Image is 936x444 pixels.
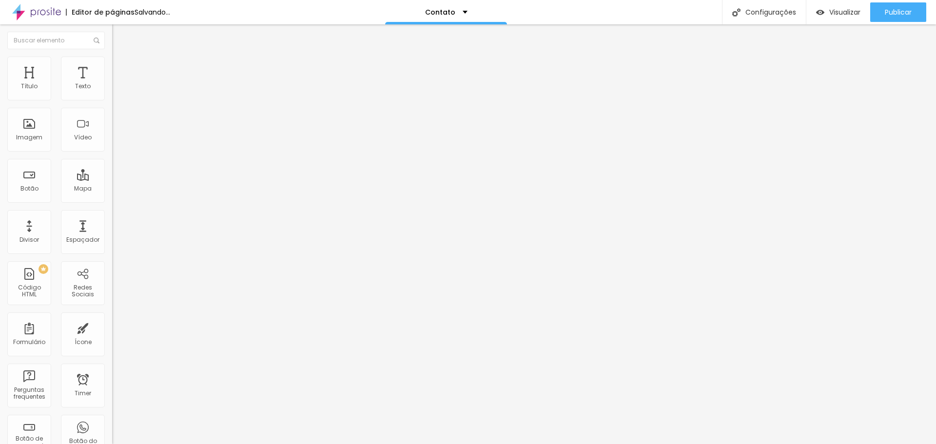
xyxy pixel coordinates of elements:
[66,236,99,243] div: Espaçador
[63,284,102,298] div: Redes Sociais
[816,8,824,17] img: view-1.svg
[13,339,45,346] div: Formulário
[135,9,170,16] div: Salvando...
[74,185,92,192] div: Mapa
[112,24,936,444] iframe: Editor
[10,386,48,401] div: Perguntas frequentes
[425,9,455,16] p: Contato
[75,83,91,90] div: Texto
[885,8,912,16] span: Publicar
[94,38,99,43] img: Icone
[829,8,860,16] span: Visualizar
[75,390,91,397] div: Timer
[732,8,741,17] img: Icone
[16,134,42,141] div: Imagem
[19,236,39,243] div: Divisor
[10,284,48,298] div: Código HTML
[66,9,135,16] div: Editor de páginas
[870,2,926,22] button: Publicar
[74,134,92,141] div: Vídeo
[7,32,105,49] input: Buscar elemento
[75,339,92,346] div: Ícone
[21,83,38,90] div: Título
[20,185,39,192] div: Botão
[806,2,870,22] button: Visualizar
